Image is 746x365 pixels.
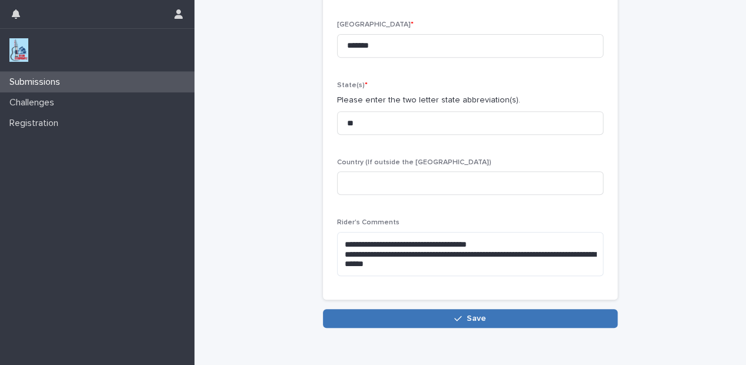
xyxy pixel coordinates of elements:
[5,118,68,129] p: Registration
[337,21,414,28] span: [GEOGRAPHIC_DATA]
[337,159,491,166] span: Country (If outside the [GEOGRAPHIC_DATA])
[337,219,400,226] span: Rider's Comments
[5,77,70,88] p: Submissions
[337,94,603,107] p: Please enter the two letter state abbreviation(s).
[323,309,618,328] button: Save
[9,38,28,62] img: jxsLJbdS1eYBI7rVAS4p
[5,97,64,108] p: Challenges
[467,314,486,323] span: Save
[337,82,368,89] span: State(s)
